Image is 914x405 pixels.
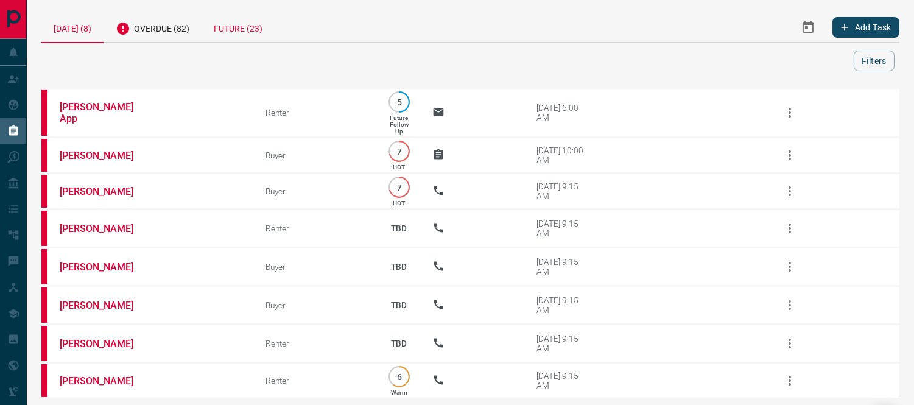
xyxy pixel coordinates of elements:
[384,212,414,245] p: TBD
[265,300,365,310] div: Buyer
[265,108,365,118] div: Renter
[104,12,202,42] div: Overdue (82)
[384,289,414,322] p: TBD
[41,287,47,323] div: property.ca
[60,300,151,311] a: [PERSON_NAME]
[536,257,588,276] div: [DATE] 9:15 AM
[60,150,151,161] a: [PERSON_NAME]
[395,372,404,381] p: 6
[536,103,588,122] div: [DATE] 6:00 AM
[265,224,365,233] div: Renter
[41,139,47,172] div: property.ca
[536,334,588,353] div: [DATE] 9:15 AM
[41,90,47,136] div: property.ca
[265,376,365,386] div: Renter
[41,211,47,246] div: property.ca
[395,147,404,156] p: 7
[384,250,414,283] p: TBD
[832,17,899,38] button: Add Task
[265,339,365,348] div: Renter
[60,223,151,234] a: [PERSON_NAME]
[265,186,365,196] div: Buyer
[60,101,151,124] a: [PERSON_NAME] App
[202,12,275,42] div: Future (23)
[536,146,588,165] div: [DATE] 10:00 AM
[395,97,404,107] p: 5
[536,295,588,315] div: [DATE] 9:15 AM
[384,327,414,360] p: TBD
[391,389,407,396] p: Warm
[60,261,151,273] a: [PERSON_NAME]
[536,371,588,390] div: [DATE] 9:15 AM
[265,150,365,160] div: Buyer
[393,164,405,171] p: HOT
[536,219,588,238] div: [DATE] 9:15 AM
[265,262,365,272] div: Buyer
[41,175,47,208] div: property.ca
[60,338,151,350] a: [PERSON_NAME]
[60,186,151,197] a: [PERSON_NAME]
[41,12,104,43] div: [DATE] (8)
[41,364,47,397] div: property.ca
[395,183,404,192] p: 7
[854,51,895,71] button: Filters
[60,375,151,387] a: [PERSON_NAME]
[41,326,47,361] div: property.ca
[41,249,47,284] div: property.ca
[390,114,409,135] p: Future Follow Up
[393,200,405,206] p: HOT
[536,181,588,201] div: [DATE] 9:15 AM
[793,13,823,42] button: Select Date Range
